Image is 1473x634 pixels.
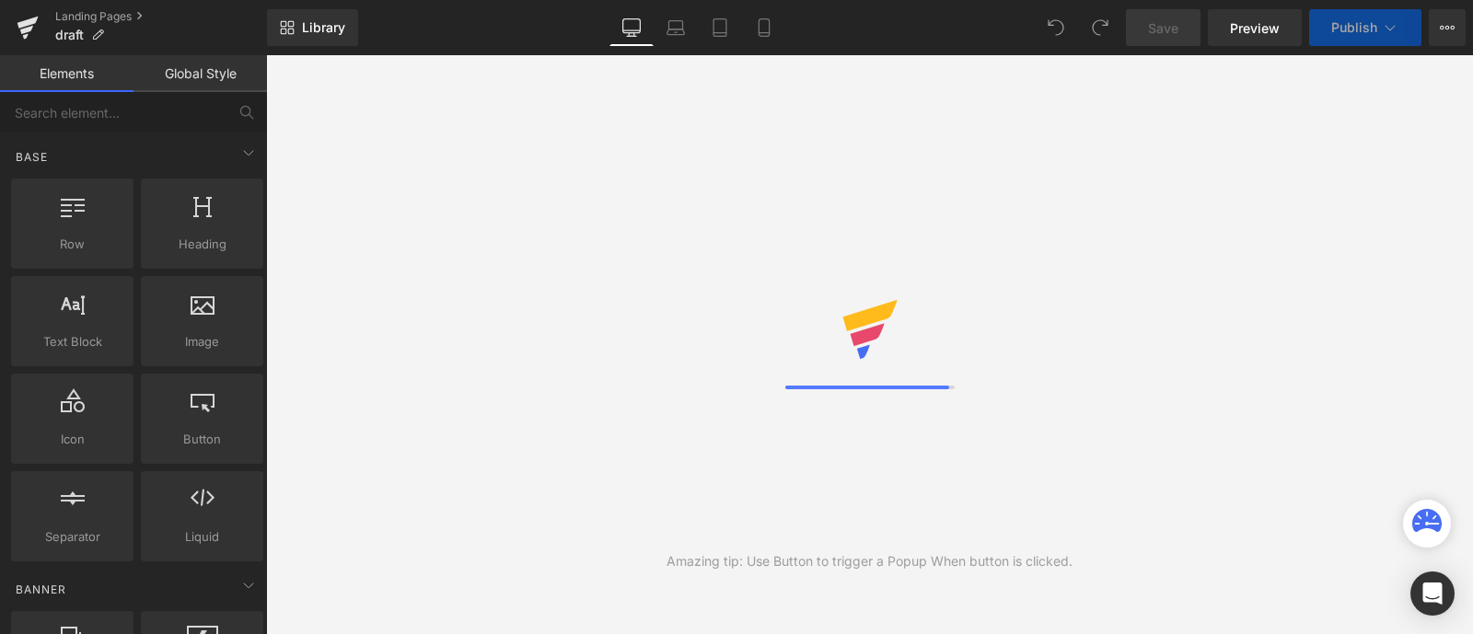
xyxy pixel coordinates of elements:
a: Desktop [609,9,654,46]
span: Icon [17,430,128,449]
span: Separator [17,527,128,547]
a: Tablet [698,9,742,46]
button: More [1429,9,1466,46]
a: Preview [1208,9,1302,46]
a: Global Style [133,55,267,92]
span: Base [14,148,50,166]
span: Button [146,430,258,449]
span: Banner [14,581,68,598]
span: Library [302,19,345,36]
button: Redo [1082,9,1119,46]
span: Text Block [17,332,128,352]
div: Amazing tip: Use Button to trigger a Popup When button is clicked. [667,551,1073,571]
span: Save [1148,18,1178,38]
a: Laptop [654,9,698,46]
button: Publish [1309,9,1421,46]
a: New Library [267,9,358,46]
span: Publish [1331,20,1377,35]
span: draft [55,28,84,42]
button: Undo [1038,9,1074,46]
span: Row [17,235,128,254]
span: Preview [1230,18,1280,38]
span: Image [146,332,258,352]
a: Mobile [742,9,786,46]
div: Open Intercom Messenger [1410,571,1455,616]
span: Liquid [146,527,258,547]
a: Landing Pages [55,9,267,24]
span: Heading [146,235,258,254]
